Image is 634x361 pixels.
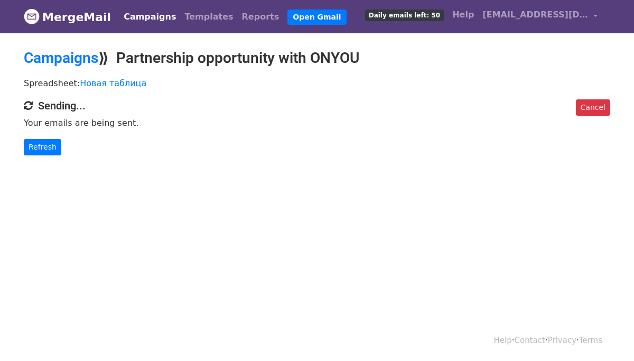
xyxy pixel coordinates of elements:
[24,117,610,128] p: Your emails are being sent.
[180,6,237,27] a: Templates
[361,4,448,25] a: Daily emails left: 50
[80,78,146,88] a: Новая таблица
[238,6,284,27] a: Reports
[478,4,602,29] a: [EMAIL_ADDRESS][DOMAIN_NAME]
[24,49,98,67] a: Campaigns
[24,8,40,24] img: MergeMail logo
[287,10,346,25] a: Open Gmail
[576,99,610,116] a: Cancel
[365,10,444,21] span: Daily emails left: 50
[24,49,610,67] h2: ⟫ Partnership opportunity with ONYOU
[24,99,610,112] h4: Sending...
[24,139,61,155] a: Refresh
[548,336,576,345] a: Privacy
[482,8,588,21] span: [EMAIL_ADDRESS][DOMAIN_NAME]
[24,78,610,89] p: Spreadsheet:
[119,6,180,27] a: Campaigns
[448,4,478,25] a: Help
[579,336,602,345] a: Terms
[494,336,512,345] a: Help
[24,6,111,28] a: MergeMail
[515,336,545,345] a: Contact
